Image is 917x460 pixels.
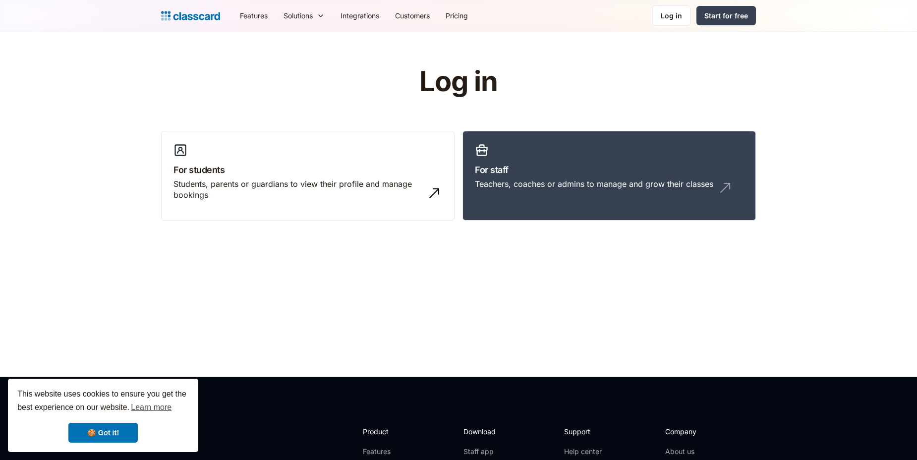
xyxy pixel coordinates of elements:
[564,447,604,457] a: Help center
[438,4,476,27] a: Pricing
[232,4,276,27] a: Features
[17,388,189,415] span: This website uses cookies to ensure you get the best experience on our website.
[661,10,682,21] div: Log in
[462,131,756,221] a: For staffTeachers, coaches or admins to manage and grow their classes
[301,66,616,97] h1: Log in
[564,426,604,437] h2: Support
[333,4,387,27] a: Integrations
[704,10,748,21] div: Start for free
[68,423,138,443] a: dismiss cookie message
[463,447,504,457] a: Staff app
[696,6,756,25] a: Start for free
[363,447,416,457] a: Features
[387,4,438,27] a: Customers
[284,10,313,21] div: Solutions
[363,426,416,437] h2: Product
[665,447,731,457] a: About us
[463,426,504,437] h2: Download
[652,5,690,26] a: Log in
[276,4,333,27] div: Solutions
[129,400,173,415] a: learn more about cookies
[173,178,422,201] div: Students, parents or guardians to view their profile and manage bookings
[161,9,220,23] a: Logo
[475,163,744,176] h3: For staff
[665,426,731,437] h2: Company
[475,178,713,189] div: Teachers, coaches or admins to manage and grow their classes
[173,163,442,176] h3: For students
[8,379,198,452] div: cookieconsent
[161,131,455,221] a: For studentsStudents, parents or guardians to view their profile and manage bookings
